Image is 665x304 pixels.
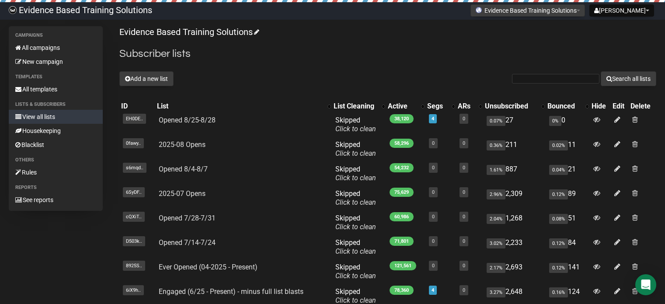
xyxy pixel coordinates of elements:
th: ID: No sort applied, sorting is disabled [119,100,155,112]
a: 2025-07 Opens [159,189,205,198]
div: ARs [458,102,474,111]
a: 4 [432,116,434,122]
span: 3.02% [487,238,505,248]
td: 84 [546,235,590,259]
a: 4 [432,287,434,293]
span: Skipped [335,140,376,157]
td: 141 [546,259,590,284]
li: Others [9,155,103,165]
th: Edit: No sort applied, sorting is disabled [611,100,629,112]
div: Segs [427,102,447,111]
th: Unsubscribed: No sort applied, activate to apply an ascending sort [483,100,546,112]
h2: Subscriber lists [119,46,656,62]
a: 0 [463,214,465,220]
span: Skipped [335,116,376,133]
span: 60,986 [390,212,414,221]
a: 0 [463,263,465,269]
span: 0.12% [549,189,568,199]
li: Reports [9,182,103,193]
span: Skipped [335,189,376,206]
span: 1.61% [487,165,505,175]
div: Bounced [547,102,581,111]
span: 0.36% [487,140,505,150]
a: 0 [432,214,435,220]
div: Hide [592,102,609,111]
a: Opened 7/14-7/24 [159,238,216,247]
a: 0 [463,165,465,171]
li: Templates [9,72,103,82]
span: Skipped [335,263,376,280]
span: 0.02% [549,140,568,150]
a: 0 [432,140,435,146]
span: Skipped [335,238,376,255]
a: 0 [432,238,435,244]
a: 0 [463,189,465,195]
td: 2,693 [483,259,546,284]
span: Skipped [335,214,376,231]
img: favicons [475,7,482,14]
span: 0.08% [549,214,568,224]
a: 0 [432,189,435,195]
a: Rules [9,165,103,179]
span: 121,561 [390,261,416,270]
a: Opened 7/28-7/31 [159,214,216,222]
span: 38,120 [390,114,414,123]
div: ID [121,102,153,111]
span: 0.04% [549,165,568,175]
button: Add a new list [119,71,174,86]
span: 8925S.. [123,261,145,271]
button: Evidence Based Training Solutions [470,4,585,17]
a: Click to clean [335,223,376,231]
th: Segs: No sort applied, activate to apply an ascending sort [425,100,456,112]
span: 3.27% [487,287,505,297]
a: 0 [432,165,435,171]
span: 54,232 [390,163,414,172]
span: s6mqd.. [123,163,146,173]
span: 71,801 [390,237,414,246]
span: 6SyDF.. [123,187,145,197]
button: [PERSON_NAME] [589,4,654,17]
span: 0.16% [549,287,568,297]
span: 2.96% [487,189,505,199]
a: New campaign [9,55,103,69]
div: Edit [613,102,627,111]
td: 0 [546,112,590,137]
li: Campaigns [9,30,103,41]
div: Unsubscribed [485,102,537,111]
span: 2.17% [487,263,505,273]
th: List Cleaning: No sort applied, activate to apply an ascending sort [332,100,386,112]
td: 211 [483,137,546,161]
span: 0.07% [487,116,505,126]
a: Click to clean [335,272,376,280]
button: Search all lists [601,71,656,86]
a: 0 [463,287,465,293]
a: Opened 8/4-8/7 [159,165,208,173]
a: Blacklist [9,138,103,152]
span: 2.04% [487,214,505,224]
span: 58,296 [390,139,414,148]
td: 21 [546,161,590,186]
a: Click to clean [335,174,376,182]
a: Click to clean [335,198,376,206]
th: Delete: No sort applied, sorting is disabled [629,100,656,112]
a: 0 [463,140,465,146]
a: See reports [9,193,103,207]
a: Click to clean [335,149,376,157]
a: View all lists [9,110,103,124]
a: Opened 8/25-8/28 [159,116,216,124]
a: Click to clean [335,125,376,133]
a: 0 [463,238,465,244]
span: 78,360 [390,286,414,295]
a: Housekeeping [9,124,103,138]
td: 1,268 [483,210,546,235]
span: 0% [549,116,561,126]
td: 89 [546,186,590,210]
span: EH0DE.. [123,114,146,124]
a: Ever Opened (04-2025 - Present) [159,263,258,271]
div: Open Intercom Messenger [635,274,656,295]
span: 0.12% [549,238,568,248]
span: Skipped [335,165,376,182]
a: 0 [463,116,465,122]
td: 887 [483,161,546,186]
a: Engaged (6/25 - Present) - minus full list blasts [159,287,303,296]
